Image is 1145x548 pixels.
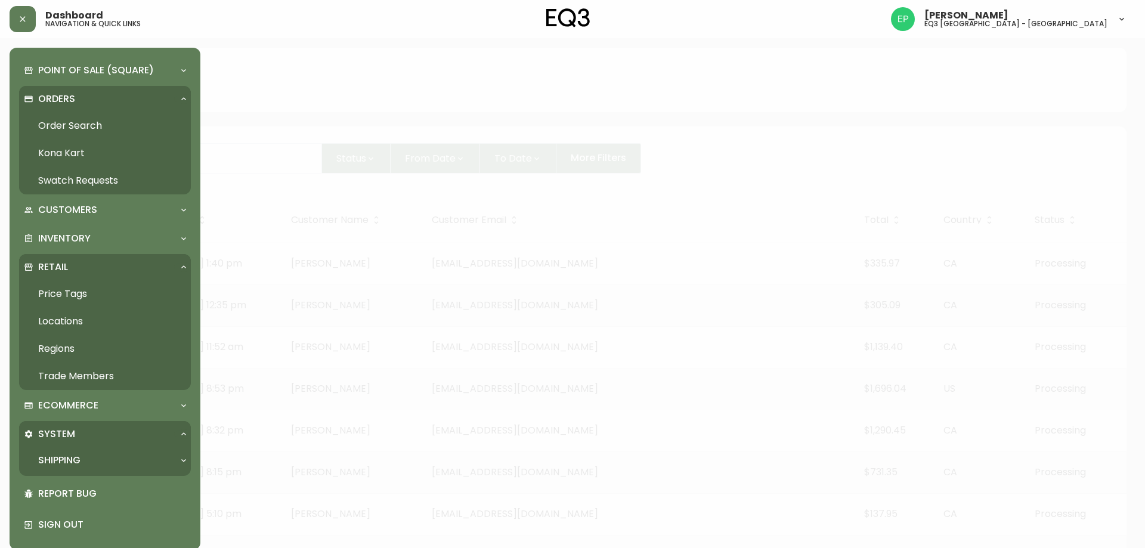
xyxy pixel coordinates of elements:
[19,167,191,194] a: Swatch Requests
[38,92,75,106] p: Orders
[19,254,191,280] div: Retail
[19,140,191,167] a: Kona Kart
[19,478,191,509] div: Report Bug
[38,203,97,216] p: Customers
[924,20,1107,27] h5: eq3 [GEOGRAPHIC_DATA] - [GEOGRAPHIC_DATA]
[19,363,191,390] a: Trade Members
[19,335,191,363] a: Regions
[38,232,91,245] p: Inventory
[38,454,81,467] p: Shipping
[891,7,915,31] img: edb0eb29d4ff191ed42d19acdf48d771
[19,197,191,223] div: Customers
[38,487,186,500] p: Report Bug
[38,428,75,441] p: System
[45,20,141,27] h5: navigation & quick links
[19,57,191,83] div: Point of Sale (Square)
[19,308,191,335] a: Locations
[38,399,98,412] p: Ecommerce
[924,11,1008,20] span: [PERSON_NAME]
[19,509,191,540] div: Sign Out
[19,392,191,419] div: Ecommerce
[38,64,154,77] p: Point of Sale (Square)
[19,112,191,140] a: Order Search
[19,225,191,252] div: Inventory
[19,280,191,308] a: Price Tags
[19,86,191,112] div: Orders
[19,421,191,447] div: System
[38,518,186,531] p: Sign Out
[546,8,590,27] img: logo
[38,261,68,274] p: Retail
[19,447,191,473] div: Shipping
[45,11,103,20] span: Dashboard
